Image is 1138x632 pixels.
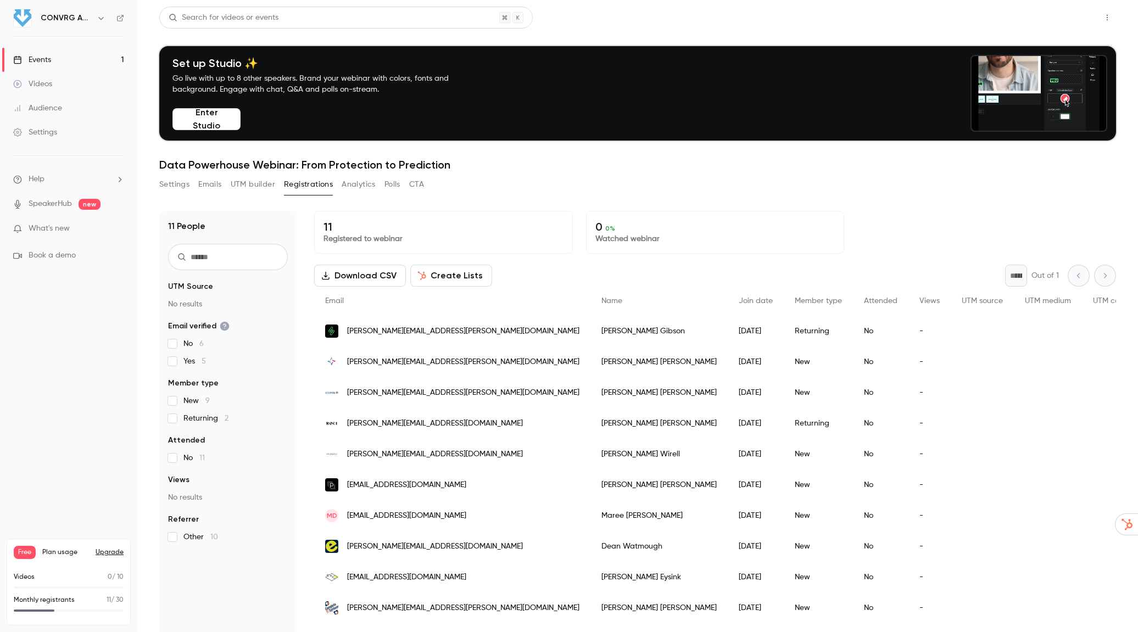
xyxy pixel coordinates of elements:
span: Views [919,297,940,305]
p: No results [168,299,288,310]
iframe: Noticeable Trigger [111,224,124,234]
div: [DATE] [728,562,784,592]
span: Member type [795,297,842,305]
h1: 11 People [168,220,205,233]
span: UTM Source [168,281,213,292]
span: 2 [225,415,228,422]
span: Email [325,297,344,305]
p: Monthly registrants [14,595,75,605]
div: [DATE] [728,469,784,500]
button: CTA [409,176,424,193]
button: Polls [384,176,400,193]
img: CONVRG Agency [14,9,31,27]
img: roci.co.uk [325,417,338,430]
div: New [784,531,853,562]
span: [PERSON_NAME][EMAIL_ADDRESS][DOMAIN_NAME] [347,541,523,552]
span: [PERSON_NAME][EMAIL_ADDRESS][PERSON_NAME][DOMAIN_NAME] [347,387,579,399]
div: [DATE] [728,316,784,346]
div: New [784,439,853,469]
span: Attended [864,297,897,305]
div: - [908,592,951,623]
button: UTM builder [231,176,275,193]
a: SpeakerHub [29,198,72,210]
span: [PERSON_NAME][EMAIL_ADDRESS][DOMAIN_NAME] [347,449,523,460]
span: 0 % [605,225,615,232]
div: - [908,439,951,469]
div: [DATE] [728,408,784,439]
span: Book a demo [29,250,76,261]
span: UTM source [962,297,1003,305]
span: No [183,338,204,349]
div: [DATE] [728,346,784,377]
div: - [908,377,951,408]
p: Go live with up to 8 other speakers. Brand your webinar with colors, fonts and background. Engage... [172,73,475,95]
span: Email verified [168,321,230,332]
span: Attended [168,435,205,446]
div: No [853,316,908,346]
span: 0 [108,574,112,580]
button: Create Lists [410,265,492,287]
span: [PERSON_NAME][EMAIL_ADDRESS][PERSON_NAME][DOMAIN_NAME] [347,602,579,614]
span: [PERSON_NAME][EMAIL_ADDRESS][PERSON_NAME][DOMAIN_NAME] [347,356,579,368]
button: Upgrade [96,548,124,557]
div: No [853,531,908,562]
div: No [853,469,908,500]
div: [PERSON_NAME] Eysink [590,562,728,592]
img: cit-sys.co.uk [325,601,338,614]
span: Member type [168,378,219,389]
div: [DATE] [728,531,784,562]
div: No [853,562,908,592]
p: Watched webinar [595,233,835,244]
div: Settings [13,127,57,138]
div: - [908,500,951,531]
div: No [853,346,908,377]
div: Dean Watmough [590,531,728,562]
span: Plan usage [42,548,89,557]
h6: CONVRG Agency [41,13,92,24]
div: Search for videos or events [169,12,278,24]
span: Free [14,546,36,559]
div: [PERSON_NAME] Gibson [590,316,728,346]
span: [PERSON_NAME][EMAIL_ADDRESS][DOMAIN_NAME] [347,418,523,429]
button: Emails [198,176,221,193]
div: Audience [13,103,62,114]
p: / 30 [107,595,124,605]
div: [PERSON_NAME] [PERSON_NAME] [590,408,728,439]
p: 0 [595,220,835,233]
button: Enter Studio [172,108,241,130]
img: ligtas.co.uk [325,355,338,368]
div: [PERSON_NAME] [PERSON_NAME] [590,346,728,377]
div: [PERSON_NAME] Wirell [590,439,728,469]
span: 11 [107,597,111,603]
span: Referrer [168,514,199,525]
span: UTM medium [1025,297,1071,305]
img: atamis.co.uk [325,386,338,399]
div: New [784,592,853,623]
li: help-dropdown-opener [13,174,124,185]
section: facet-groups [168,281,288,542]
div: Returning [784,408,853,439]
div: New [784,469,853,500]
p: Videos [14,572,35,582]
div: - [908,346,951,377]
div: New [784,346,853,377]
span: Join date [739,297,773,305]
div: [PERSON_NAME] [PERSON_NAME] [590,377,728,408]
span: MD [327,511,337,521]
div: - [908,469,951,500]
p: / 10 [108,572,124,582]
h1: Data Powerhouse Webinar: From Protection to Prediction [159,158,1116,171]
div: New [784,377,853,408]
span: New [183,395,210,406]
button: Settings [159,176,189,193]
p: Out of 1 [1031,270,1059,281]
div: Videos [13,79,52,90]
div: No [853,500,908,531]
span: Help [29,174,44,185]
img: myenergi.com [325,325,338,338]
div: [DATE] [728,592,784,623]
span: Returning [183,413,228,424]
div: No [853,592,908,623]
div: New [784,500,853,531]
button: Share [1046,7,1090,29]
